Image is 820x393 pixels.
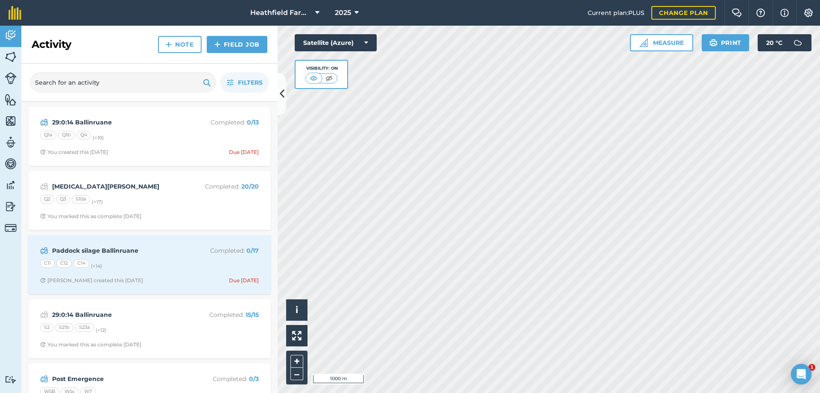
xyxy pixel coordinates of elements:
strong: 29:0:14 Ballinruane [52,118,187,127]
div: Due [DATE] [229,277,259,284]
img: svg+xml;base64,PD94bWwgdmVyc2lvbj0iMS4wIiBlbmNvZGluZz0idXRmLTgiPz4KPCEtLSBHZW5lcmF0b3I6IEFkb2JlIE... [5,72,17,84]
div: C12 [56,259,72,268]
small: (+ 12 ) [96,327,106,333]
img: svg+xml;base64,PHN2ZyB4bWxucz0iaHR0cDovL3d3dy53My5vcmcvMjAwMC9zdmciIHdpZHRoPSIxOSIgaGVpZ2h0PSIyNC... [709,38,717,48]
div: C11 [40,259,55,268]
img: A question mark icon [756,9,766,17]
div: Visibility: On [305,65,338,72]
div: Q3 [56,195,70,204]
div: S10a [72,195,90,204]
div: S2 [40,323,53,332]
a: 29:0:14 BallinruaneCompleted: 0/13Q1aQ1bQ4(+10)Clock with arrow pointing clockwiseYou created thi... [33,112,266,161]
img: svg+xml;base64,PHN2ZyB4bWxucz0iaHR0cDovL3d3dy53My5vcmcvMjAwMC9zdmciIHdpZHRoPSI1NiIgaGVpZ2h0PSI2MC... [5,93,17,106]
img: svg+xml;base64,PHN2ZyB4bWxucz0iaHR0cDovL3d3dy53My5vcmcvMjAwMC9zdmciIHdpZHRoPSIxOSIgaGVpZ2h0PSIyNC... [203,77,211,88]
div: Q1a [40,131,56,139]
img: svg+xml;base64,PD94bWwgdmVyc2lvbj0iMS4wIiBlbmNvZGluZz0idXRmLTgiPz4KPCEtLSBHZW5lcmF0b3I6IEFkb2JlIE... [5,200,17,213]
div: Q4 [76,131,91,139]
div: You marked this as complete [DATE] [40,341,141,348]
img: svg+xml;base64,PD94bWwgdmVyc2lvbj0iMS4wIiBlbmNvZGluZz0idXRmLTgiPz4KPCEtLSBHZW5lcmF0b3I6IEFkb2JlIE... [5,179,17,192]
div: S23a [75,323,94,332]
img: Two speech bubbles overlapping with the left bubble in the forefront [732,9,742,17]
img: svg+xml;base64,PHN2ZyB4bWxucz0iaHR0cDovL3d3dy53My5vcmcvMjAwMC9zdmciIHdpZHRoPSI1NiIgaGVpZ2h0PSI2MC... [5,50,17,63]
strong: 0 / 13 [247,118,259,126]
span: 20 ° C [766,34,782,51]
button: + [290,355,303,368]
h2: Activity [32,38,71,51]
small: (+ 14 ) [91,263,102,269]
p: Completed : [191,118,259,127]
span: 1 [808,364,815,371]
img: fieldmargin Logo [9,6,21,20]
img: A cog icon [803,9,814,17]
div: You marked this as complete [DATE] [40,213,141,220]
div: C14 [73,259,89,268]
a: Note [158,36,202,53]
strong: 15 / 15 [246,311,259,319]
small: (+ 10 ) [93,135,104,141]
div: [PERSON_NAME] created this [DATE] [40,277,143,284]
strong: 20 / 20 [241,183,259,190]
img: svg+xml;base64,PD94bWwgdmVyc2lvbj0iMS4wIiBlbmNvZGluZz0idXRmLTgiPz4KPCEtLSBHZW5lcmF0b3I6IEFkb2JlIE... [5,157,17,170]
img: Clock with arrow pointing clockwise [40,213,46,219]
img: svg+xml;base64,PD94bWwgdmVyc2lvbj0iMS4wIiBlbmNvZGluZz0idXRmLTgiPz4KPCEtLSBHZW5lcmF0b3I6IEFkb2JlIE... [40,245,48,256]
img: Clock with arrow pointing clockwise [40,278,46,283]
span: Current plan : PLUS [588,8,644,18]
img: Clock with arrow pointing clockwise [40,342,46,347]
p: Completed : [191,182,259,191]
img: svg+xml;base64,PHN2ZyB4bWxucz0iaHR0cDovL3d3dy53My5vcmcvMjAwMC9zdmciIHdpZHRoPSIxNCIgaGVpZ2h0PSIyNC... [166,39,172,50]
strong: Paddock silage Ballinruane [52,246,187,255]
img: svg+xml;base64,PD94bWwgdmVyc2lvbj0iMS4wIiBlbmNvZGluZz0idXRmLTgiPz4KPCEtLSBHZW5lcmF0b3I6IEFkb2JlIE... [789,34,806,51]
img: Clock with arrow pointing clockwise [40,149,46,155]
strong: Post Emergence [52,374,187,384]
img: svg+xml;base64,PD94bWwgdmVyc2lvbj0iMS4wIiBlbmNvZGluZz0idXRmLTgiPz4KPCEtLSBHZW5lcmF0b3I6IEFkb2JlIE... [40,374,48,384]
span: i [296,304,298,315]
p: Completed : [191,246,259,255]
img: svg+xml;base64,PHN2ZyB4bWxucz0iaHR0cDovL3d3dy53My5vcmcvMjAwMC9zdmciIHdpZHRoPSIxNCIgaGVpZ2h0PSIyNC... [214,39,220,50]
div: You created this [DATE] [40,149,108,156]
img: svg+xml;base64,PD94bWwgdmVyc2lvbj0iMS4wIiBlbmNvZGluZz0idXRmLTgiPz4KPCEtLSBHZW5lcmF0b3I6IEFkb2JlIE... [40,181,48,192]
div: Q2 [40,195,54,204]
a: Paddock silage BallinruaneCompleted: 0/17C11C12C14(+14)Clock with arrow pointing clockwise[PERSON... [33,240,266,289]
button: Satellite (Azure) [295,34,377,51]
img: svg+xml;base64,PD94bWwgdmVyc2lvbj0iMS4wIiBlbmNvZGluZz0idXRmLTgiPz4KPCEtLSBHZW5lcmF0b3I6IEFkb2JlIE... [5,375,17,384]
div: Q1b [58,131,75,139]
span: Filters [238,78,263,87]
img: svg+xml;base64,PHN2ZyB4bWxucz0iaHR0cDovL3d3dy53My5vcmcvMjAwMC9zdmciIHdpZHRoPSI1MCIgaGVpZ2h0PSI0MC... [308,74,319,83]
button: Filters [220,72,269,93]
strong: 0 / 3 [249,375,259,383]
a: 29:0:14 BallinruaneCompleted: 15/15S2S21bS23a(+12)Clock with arrow pointing clockwiseYou marked t... [33,304,266,353]
a: Field Job [207,36,267,53]
button: Measure [630,34,693,51]
a: Change plan [651,6,716,20]
img: svg+xml;base64,PD94bWwgdmVyc2lvbj0iMS4wIiBlbmNvZGluZz0idXRmLTgiPz4KPCEtLSBHZW5lcmF0b3I6IEFkb2JlIE... [5,136,17,149]
span: Heathfield Farm services. [250,8,312,18]
img: svg+xml;base64,PD94bWwgdmVyc2lvbj0iMS4wIiBlbmNvZGluZz0idXRmLTgiPz4KPCEtLSBHZW5lcmF0b3I6IEFkb2JlIE... [40,117,48,127]
button: Print [702,34,750,51]
span: 2025 [335,8,351,18]
img: svg+xml;base64,PD94bWwgdmVyc2lvbj0iMS4wIiBlbmNvZGluZz0idXRmLTgiPz4KPCEtLSBHZW5lcmF0b3I6IEFkb2JlIE... [5,29,17,42]
img: Ruler icon [639,38,648,47]
strong: 0 / 17 [246,247,259,254]
div: S21b [55,323,73,332]
img: svg+xml;base64,PHN2ZyB4bWxucz0iaHR0cDovL3d3dy53My5vcmcvMjAwMC9zdmciIHdpZHRoPSI1MCIgaGVpZ2h0PSI0MC... [324,74,334,83]
button: – [290,368,303,380]
button: i [286,299,307,321]
img: Four arrows, one pointing top left, one top right, one bottom right and the last bottom left [292,331,302,340]
input: Search for an activity [30,72,216,93]
button: 20 °C [758,34,811,51]
strong: 29:0:14 Ballinruane [52,310,187,319]
a: [MEDICAL_DATA][PERSON_NAME]Completed: 20/20Q2Q3S10a(+17)Clock with arrow pointing clockwiseYou ma... [33,176,266,225]
div: Open Intercom Messenger [791,364,811,384]
strong: [MEDICAL_DATA][PERSON_NAME] [52,182,187,191]
p: Completed : [191,310,259,319]
p: Completed : [191,374,259,384]
img: svg+xml;base64,PD94bWwgdmVyc2lvbj0iMS4wIiBlbmNvZGluZz0idXRmLTgiPz4KPCEtLSBHZW5lcmF0b3I6IEFkb2JlIE... [40,310,48,320]
div: Due [DATE] [229,149,259,156]
img: svg+xml;base64,PHN2ZyB4bWxucz0iaHR0cDovL3d3dy53My5vcmcvMjAwMC9zdmciIHdpZHRoPSIxNyIgaGVpZ2h0PSIxNy... [780,8,789,18]
img: svg+xml;base64,PHN2ZyB4bWxucz0iaHR0cDovL3d3dy53My5vcmcvMjAwMC9zdmciIHdpZHRoPSI1NiIgaGVpZ2h0PSI2MC... [5,115,17,127]
img: svg+xml;base64,PD94bWwgdmVyc2lvbj0iMS4wIiBlbmNvZGluZz0idXRmLTgiPz4KPCEtLSBHZW5lcmF0b3I6IEFkb2JlIE... [5,222,17,234]
small: (+ 17 ) [92,199,103,205]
